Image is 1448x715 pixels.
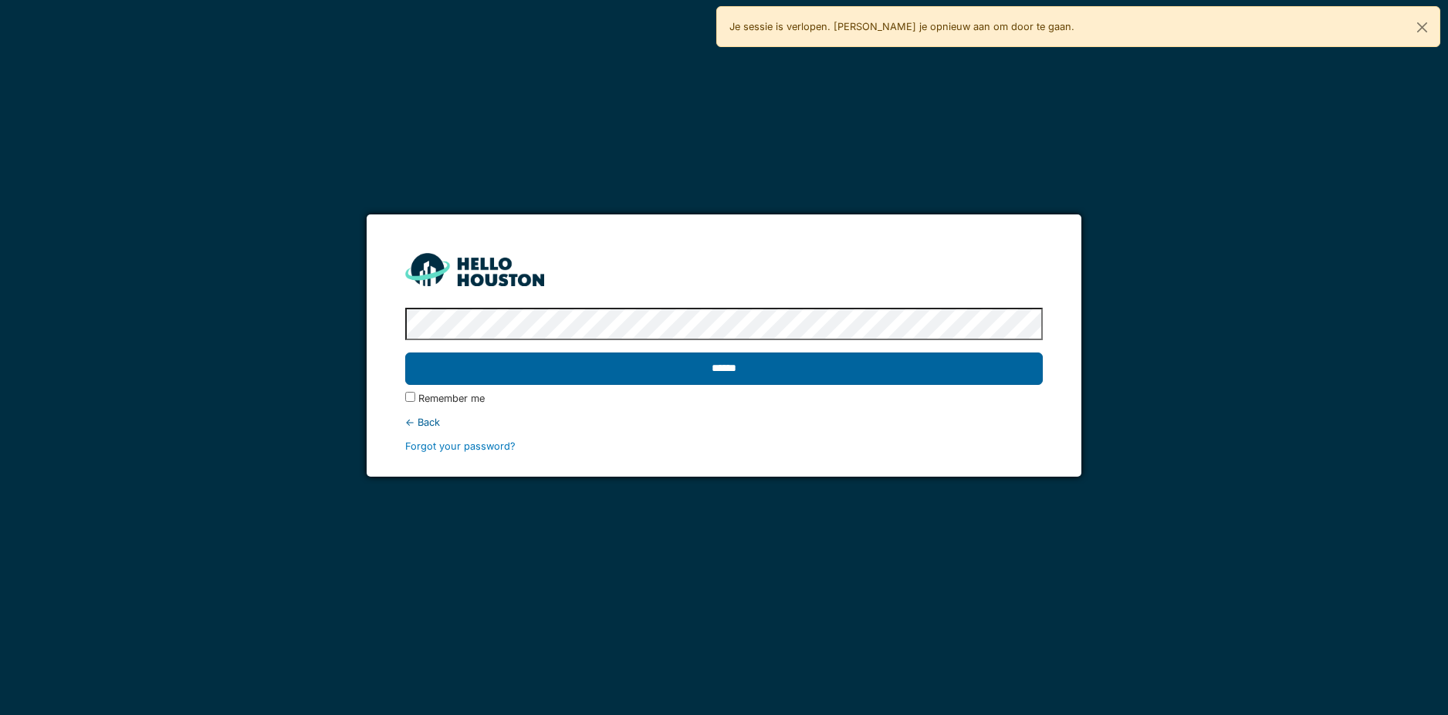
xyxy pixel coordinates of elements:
div: Je sessie is verlopen. [PERSON_NAME] je opnieuw aan om door te gaan. [716,6,1440,47]
a: Forgot your password? [405,440,516,452]
div: ← Back [405,415,1042,430]
label: Remember me [418,391,485,406]
img: HH_line-BYnF2_Hg.png [405,253,544,286]
button: Close [1405,7,1440,48]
